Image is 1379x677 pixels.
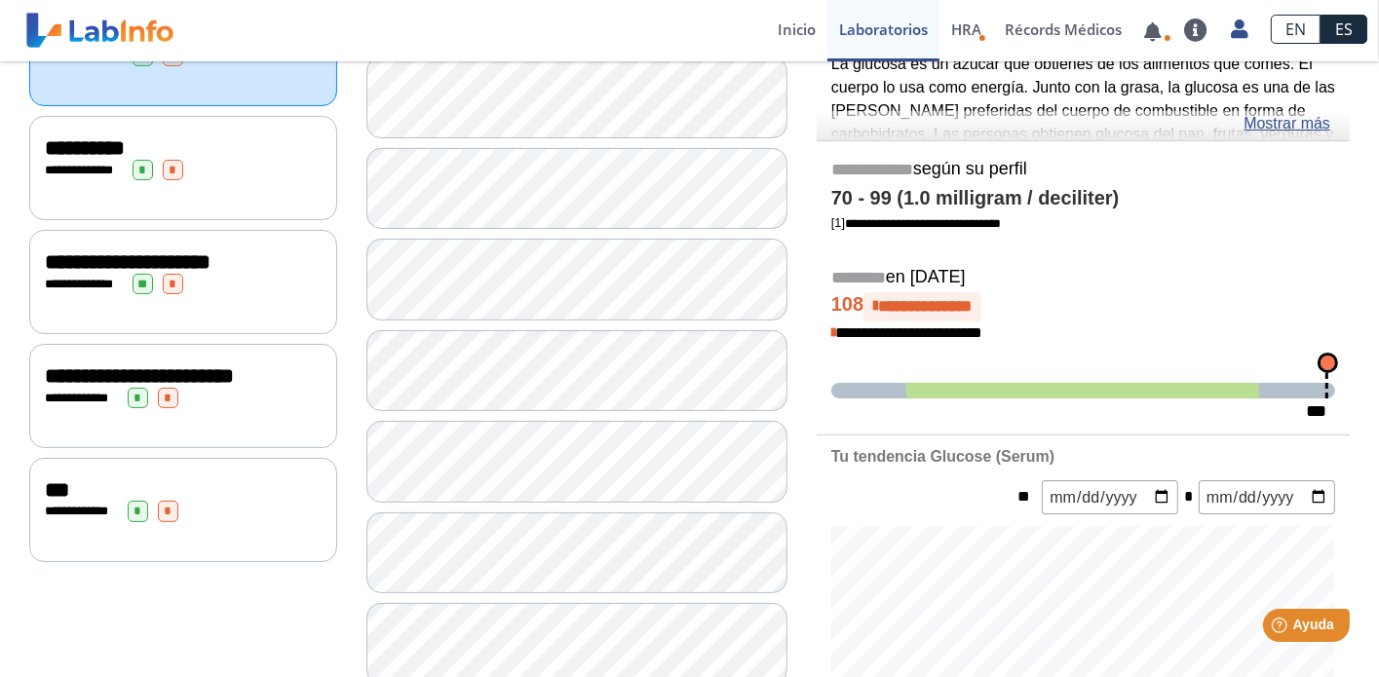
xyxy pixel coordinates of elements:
input: mm/dd/yyyy [1042,480,1178,514]
input: mm/dd/yyyy [1199,480,1335,514]
a: ES [1321,15,1367,44]
a: EN [1271,15,1321,44]
h5: en [DATE] [831,267,1335,289]
iframe: Help widget launcher [1206,601,1358,656]
span: HRA [951,19,981,39]
h5: según su perfil [831,159,1335,181]
a: Mostrar más [1244,112,1330,135]
a: [1] [831,215,1001,230]
h4: 70 - 99 (1.0 milligram / deciliter) [831,187,1335,210]
b: Tu tendencia Glucose (Serum) [831,448,1054,465]
h4: 108 [831,292,1335,321]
